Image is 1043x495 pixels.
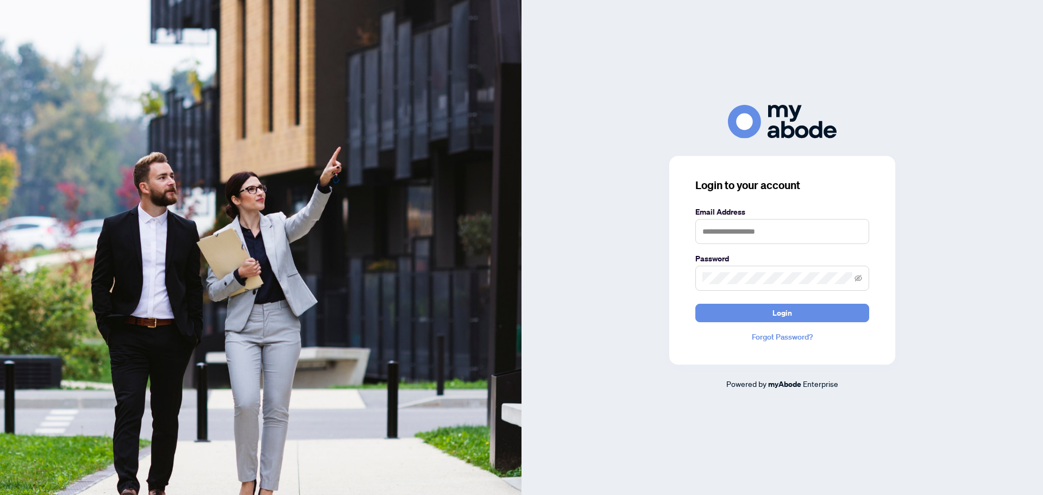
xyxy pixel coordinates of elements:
[695,304,869,322] button: Login
[726,379,766,389] span: Powered by
[854,274,862,282] span: eye-invisible
[695,253,869,265] label: Password
[772,304,792,322] span: Login
[695,331,869,343] a: Forgot Password?
[695,178,869,193] h3: Login to your account
[803,379,838,389] span: Enterprise
[768,378,801,390] a: myAbode
[695,206,869,218] label: Email Address
[728,105,837,138] img: ma-logo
